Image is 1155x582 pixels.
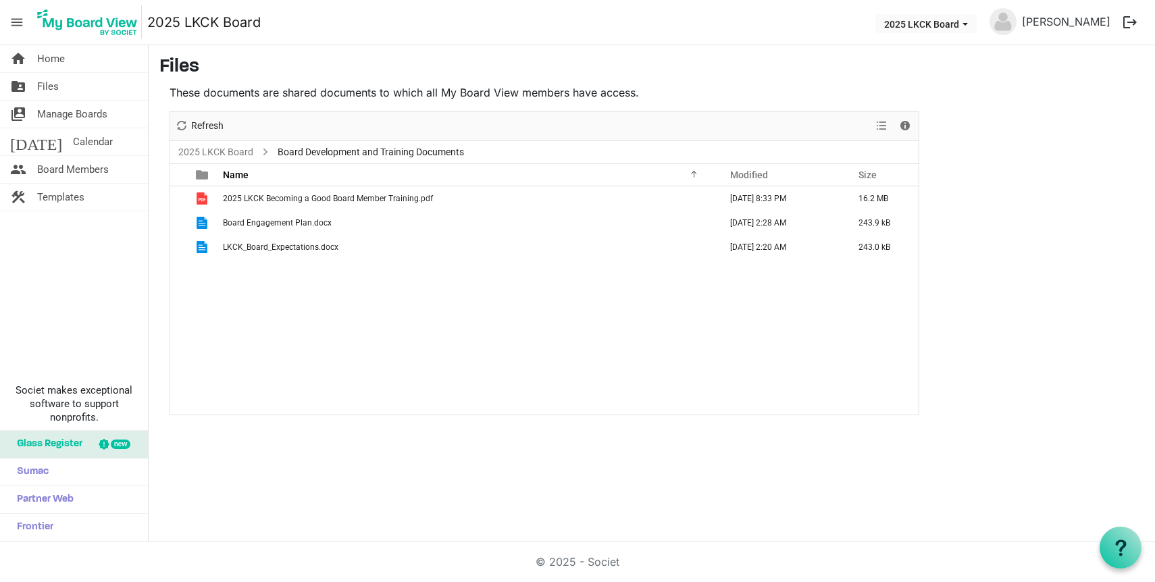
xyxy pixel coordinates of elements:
[188,186,219,211] td: is template cell column header type
[37,184,84,211] span: Templates
[4,9,30,35] span: menu
[10,486,74,513] span: Partner Web
[37,156,109,183] span: Board Members
[219,186,716,211] td: 2025 LKCK Becoming a Good Board Member Training.pdf is template cell column header Name
[219,211,716,235] td: Board Engagement Plan.docx is template cell column header Name
[1116,8,1144,36] button: logout
[536,555,619,568] a: © 2025 - Societ
[37,45,65,72] span: Home
[894,112,917,140] div: Details
[33,5,142,39] img: My Board View Logo
[159,56,1144,79] h3: Files
[173,117,226,134] button: Refresh
[188,235,219,259] td: is template cell column header type
[871,112,894,140] div: View
[37,101,107,128] span: Manage Boards
[170,211,188,235] td: checkbox
[875,14,977,33] button: 2025 LKCK Board dropdownbutton
[223,218,332,228] span: Board Engagement Plan.docx
[10,514,53,541] span: Frontier
[10,73,26,100] span: folder_shared
[223,194,433,203] span: 2025 LKCK Becoming a Good Board Member Training.pdf
[219,235,716,259] td: LKCK_Board_Expectations.docx is template cell column header Name
[73,128,113,155] span: Calendar
[844,211,919,235] td: 243.9 kB is template cell column header Size
[223,242,338,252] span: LKCK_Board_Expectations.docx
[10,431,82,458] span: Glass Register
[716,235,844,259] td: September 09, 2025 2:20 AM column header Modified
[37,73,59,100] span: Files
[6,383,142,424] span: Societ makes exceptional software to support nonprofits.
[10,101,26,128] span: switch_account
[176,144,256,161] a: 2025 LKCK Board
[33,5,147,39] a: My Board View Logo
[10,128,62,155] span: [DATE]
[1017,8,1116,35] a: [PERSON_NAME]
[716,211,844,235] td: September 09, 2025 2:28 AM column header Modified
[188,211,219,235] td: is template cell column header type
[10,156,26,183] span: people
[10,45,26,72] span: home
[730,169,768,180] span: Modified
[873,117,890,134] button: View dropdownbutton
[716,186,844,211] td: July 02, 2025 8:33 PM column header Modified
[10,458,49,485] span: Sumac
[275,144,467,161] span: Board Development and Training Documents
[147,9,261,36] a: 2025 LKCK Board
[223,169,249,180] span: Name
[111,440,130,449] div: new
[170,84,919,101] p: These documents are shared documents to which all My Board View members have access.
[10,184,26,211] span: construction
[844,186,919,211] td: 16.2 MB is template cell column header Size
[190,117,225,134] span: Refresh
[858,169,877,180] span: Size
[896,117,915,134] button: Details
[170,112,228,140] div: Refresh
[990,8,1017,35] img: no-profile-picture.svg
[170,235,188,259] td: checkbox
[170,186,188,211] td: checkbox
[844,235,919,259] td: 243.0 kB is template cell column header Size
